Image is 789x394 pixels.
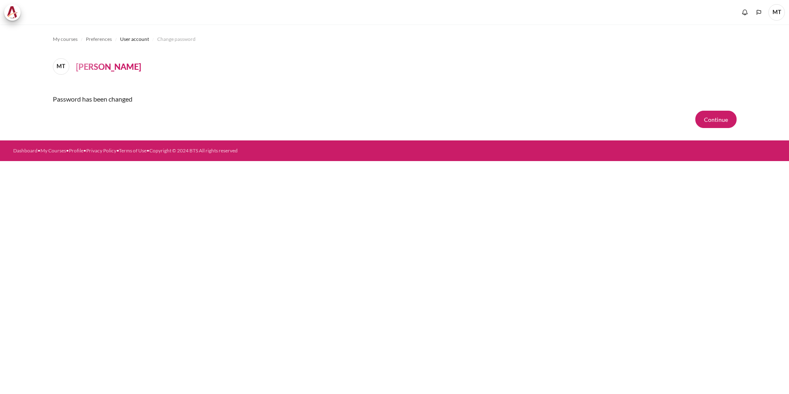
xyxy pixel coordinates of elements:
button: Continue [695,111,737,128]
span: Preferences [86,36,112,43]
div: Show notification window with no new notifications [739,6,751,19]
span: My courses [53,36,78,43]
a: Preferences [86,34,112,44]
a: Privacy Policy [86,147,116,154]
a: My Courses [40,147,66,154]
div: Password has been changed [53,88,737,111]
a: Change password [157,34,196,44]
span: Change password [157,36,196,43]
img: Architeck [7,6,18,19]
a: User menu [768,4,785,21]
a: Dashboard [13,147,38,154]
a: MT [53,58,73,75]
nav: Navigation bar [53,33,737,46]
span: MT [53,58,69,75]
a: My courses [53,34,78,44]
div: • • • • • [13,147,442,154]
span: MT [768,4,785,21]
a: Terms of Use [119,147,146,154]
a: Copyright © 2024 BTS All rights reserved [149,147,238,154]
span: User account [120,36,149,43]
a: Architeck Architeck [4,4,25,21]
button: Languages [753,6,765,19]
h4: [PERSON_NAME] [76,60,141,73]
a: Profile [69,147,83,154]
